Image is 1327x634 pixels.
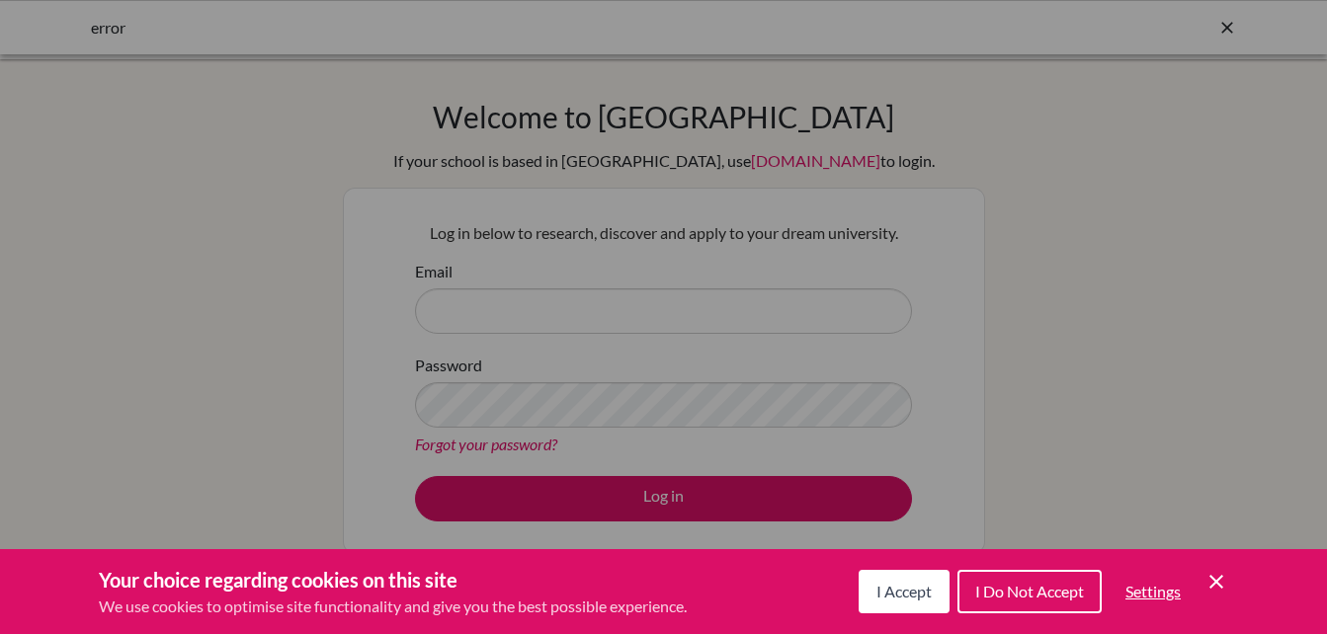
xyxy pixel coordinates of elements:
[975,582,1084,600] span: I Do Not Accept
[99,565,687,594] h3: Your choice regarding cookies on this site
[1125,582,1181,600] span: Settings
[859,570,950,613] button: I Accept
[876,582,932,600] span: I Accept
[99,594,687,618] p: We use cookies to optimise site functionality and give you the best possible experience.
[1204,570,1228,594] button: Save and close
[1110,572,1197,611] button: Settings
[957,570,1102,613] button: I Do Not Accept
